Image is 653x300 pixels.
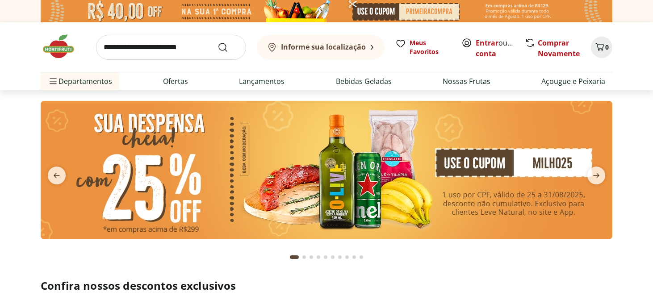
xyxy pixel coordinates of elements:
[329,246,336,268] button: Go to page 6 from fs-carousel
[443,76,490,87] a: Nossas Frutas
[41,167,73,184] button: previous
[96,35,246,60] input: search
[41,279,612,293] h2: Confira nossos descontos exclusivos
[476,37,515,59] span: ou
[315,246,322,268] button: Go to page 4 from fs-carousel
[358,246,365,268] button: Go to page 10 from fs-carousel
[580,167,612,184] button: next
[351,246,358,268] button: Go to page 9 from fs-carousel
[605,43,609,51] span: 0
[336,76,392,87] a: Bebidas Geladas
[218,42,239,53] button: Submit Search
[476,38,525,58] a: Criar conta
[322,246,329,268] button: Go to page 5 from fs-carousel
[541,76,605,87] a: Açougue e Peixaria
[395,38,451,56] a: Meus Favoritos
[48,71,112,92] span: Departamentos
[343,246,351,268] button: Go to page 8 from fs-carousel
[410,38,451,56] span: Meus Favoritos
[257,35,385,60] button: Informe sua localização
[591,37,612,58] button: Carrinho
[538,38,580,58] a: Comprar Novamente
[41,101,612,239] img: cupom
[41,33,85,60] img: Hortifruti
[336,246,343,268] button: Go to page 7 from fs-carousel
[301,246,308,268] button: Go to page 2 from fs-carousel
[48,71,59,92] button: Menu
[308,246,315,268] button: Go to page 3 from fs-carousel
[288,246,301,268] button: Current page from fs-carousel
[239,76,285,87] a: Lançamentos
[281,42,366,52] b: Informe sua localização
[476,38,498,48] a: Entrar
[163,76,188,87] a: Ofertas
